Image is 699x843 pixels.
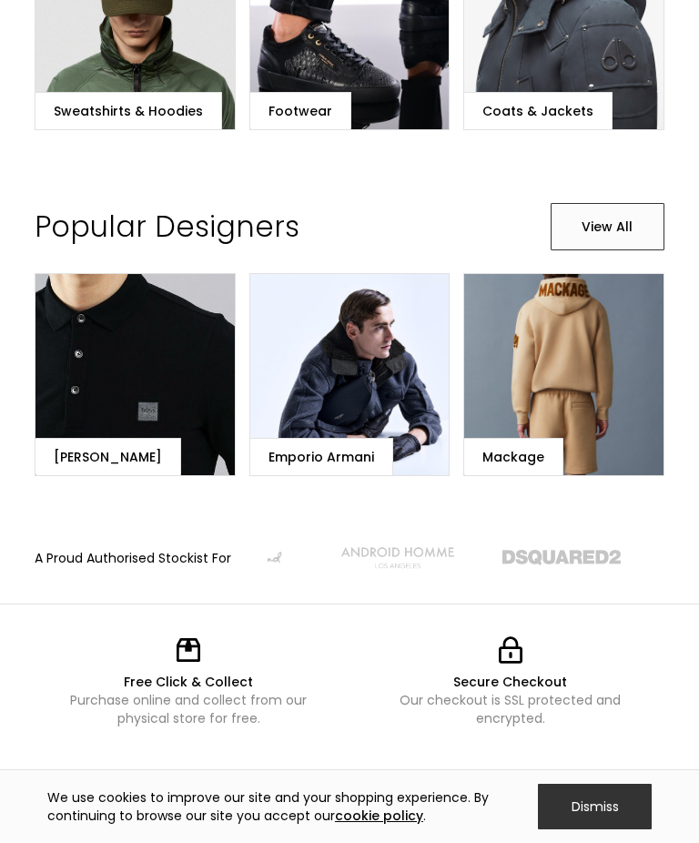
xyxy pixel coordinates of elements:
div: Footwear [268,102,332,120]
div: Secure Checkout [375,673,646,691]
h2: Popular Designers [35,210,299,243]
a: [PERSON_NAME] [35,273,235,475]
div: Dismiss [538,784,652,829]
a: cookie policy [335,807,423,825]
div: [PERSON_NAME] [54,448,162,466]
div: Emporio Armani [268,448,374,466]
a: Mackage [463,273,664,475]
div: A Proud Authorised Stockist For [35,549,231,567]
div: We use cookies to improve our site and your shopping experience. By continuing to browse our site... [47,788,501,825]
div: Our checkout is SSL protected and encrypted. [375,691,646,727]
div: Free Click & Collect [53,673,324,691]
div: Purchase online and collect from our physical store for free. [53,691,324,727]
a: Emporio Armani [249,273,450,475]
div: Coats & Jackets [482,102,593,120]
a: View All [551,203,664,250]
div: Sweatshirts & Hoodies [54,102,203,120]
div: Mackage [482,448,544,466]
